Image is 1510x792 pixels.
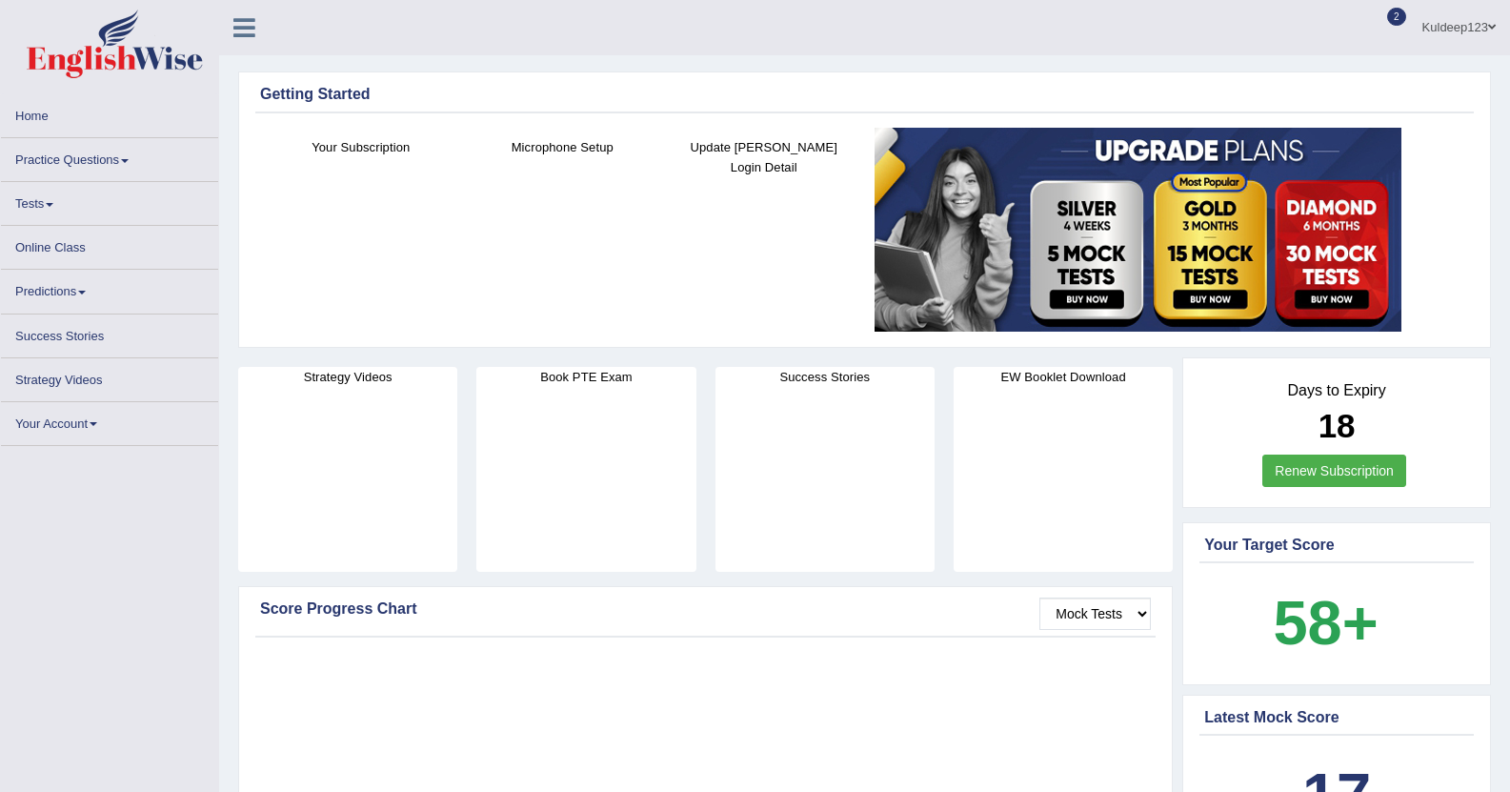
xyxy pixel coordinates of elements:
h4: EW Booklet Download [954,367,1173,387]
div: Your Target Score [1204,534,1469,557]
a: Success Stories [1,315,218,352]
a: Tests [1,182,218,219]
a: Home [1,94,218,132]
a: Strategy Videos [1,358,218,396]
a: Predictions [1,270,218,307]
h4: Update [PERSON_NAME] Login Detail [673,137,856,177]
a: Practice Questions [1,138,218,175]
b: 18 [1319,407,1356,444]
div: Getting Started [260,83,1469,106]
div: Latest Mock Score [1204,706,1469,729]
h4: Strategy Videos [238,367,457,387]
a: Renew Subscription [1262,455,1406,487]
h4: Days to Expiry [1204,382,1469,399]
h4: Book PTE Exam [476,367,695,387]
a: Online Class [1,226,218,263]
b: 58+ [1273,588,1378,658]
span: 2 [1387,8,1406,26]
h4: Your Subscription [270,137,453,157]
a: Your Account [1,402,218,439]
h4: Success Stories [715,367,935,387]
h4: Microphone Setup [472,137,654,157]
div: Score Progress Chart [260,598,1151,620]
img: small5.jpg [875,128,1401,332]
